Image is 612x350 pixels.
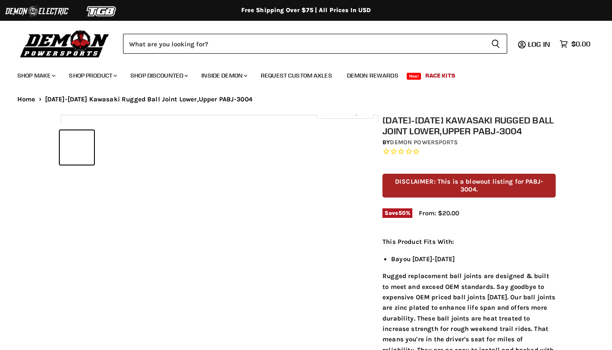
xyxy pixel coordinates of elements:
[4,3,69,19] img: Demon Electric Logo 2
[382,115,556,136] h1: [DATE]-[DATE] Kawasaki Rugged Ball Joint Lower,Upper PABJ-3004
[11,67,61,84] a: Shop Make
[382,174,556,198] p: DISCLAIMER: This is a blowout listing for PABJ-3004.
[571,40,590,48] span: $0.00
[555,38,595,50] a: $0.00
[419,209,459,217] span: From: $20.00
[45,96,253,103] span: [DATE]-[DATE] Kawasaki Rugged Ball Joint Lower,Upper PABJ-3004
[340,67,405,84] a: Demon Rewards
[382,208,412,218] span: Save %
[62,67,122,84] a: Shop Product
[390,139,457,146] a: Demon Powersports
[17,96,36,103] a: Home
[11,63,588,84] ul: Main menu
[391,254,556,264] li: Bayou [DATE]-[DATE]
[528,40,550,49] span: Log in
[17,28,112,59] img: Demon Powersports
[382,138,556,147] div: by
[60,130,94,165] button: 1986-2004 Kawasaki Rugged Ball Joint Lower,Upper PABJ-3004 thumbnail
[254,67,339,84] a: Request Custom Axles
[407,73,421,80] span: New!
[195,67,253,84] a: Inside Demon
[382,147,556,156] span: Rated 0.0 out of 5 stars 0 reviews
[69,3,134,19] img: TGB Logo 2
[398,210,406,216] span: 50
[484,34,507,54] button: Search
[524,40,555,48] a: Log in
[123,34,484,54] input: Search
[382,237,556,247] p: This Product Fits With:
[123,34,507,54] form: Product
[321,109,369,116] span: Click to expand
[124,67,193,84] a: Shop Discounted
[419,67,462,84] a: Race Kits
